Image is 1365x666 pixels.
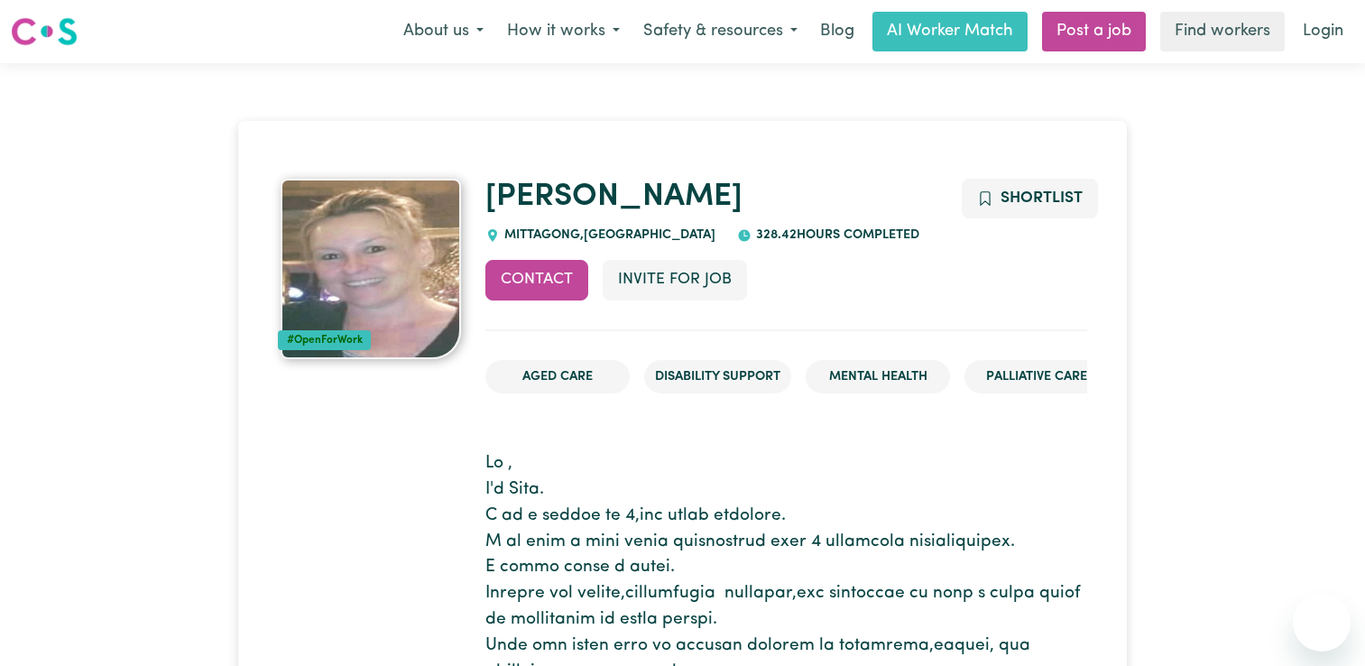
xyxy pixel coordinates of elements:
a: Find workers [1160,12,1285,51]
img: Katherine [281,179,461,359]
button: About us [392,13,495,51]
button: Add to shortlist [962,179,1098,218]
img: Careseekers logo [11,15,78,48]
a: [PERSON_NAME] [485,181,742,213]
a: Post a job [1042,12,1146,51]
a: AI Worker Match [872,12,1028,51]
li: Mental Health [806,360,950,394]
li: Palliative care [964,360,1109,394]
a: Careseekers logo [11,11,78,52]
button: Safety & resources [632,13,809,51]
span: Shortlist [1001,190,1083,206]
div: #OpenForWork [278,330,371,350]
span: MITTAGONG , [GEOGRAPHIC_DATA] [500,228,715,242]
a: Katherine 's profile picture'#OpenForWork [278,179,464,359]
button: Contact [485,260,588,300]
li: Aged Care [485,360,630,394]
li: Disability Support [644,360,791,394]
button: Invite for Job [603,260,747,300]
a: Login [1292,12,1354,51]
iframe: Button to launch messaging window [1293,594,1351,652]
button: How it works [495,13,632,51]
a: Blog [809,12,865,51]
span: 328.42 hours completed [752,228,919,242]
